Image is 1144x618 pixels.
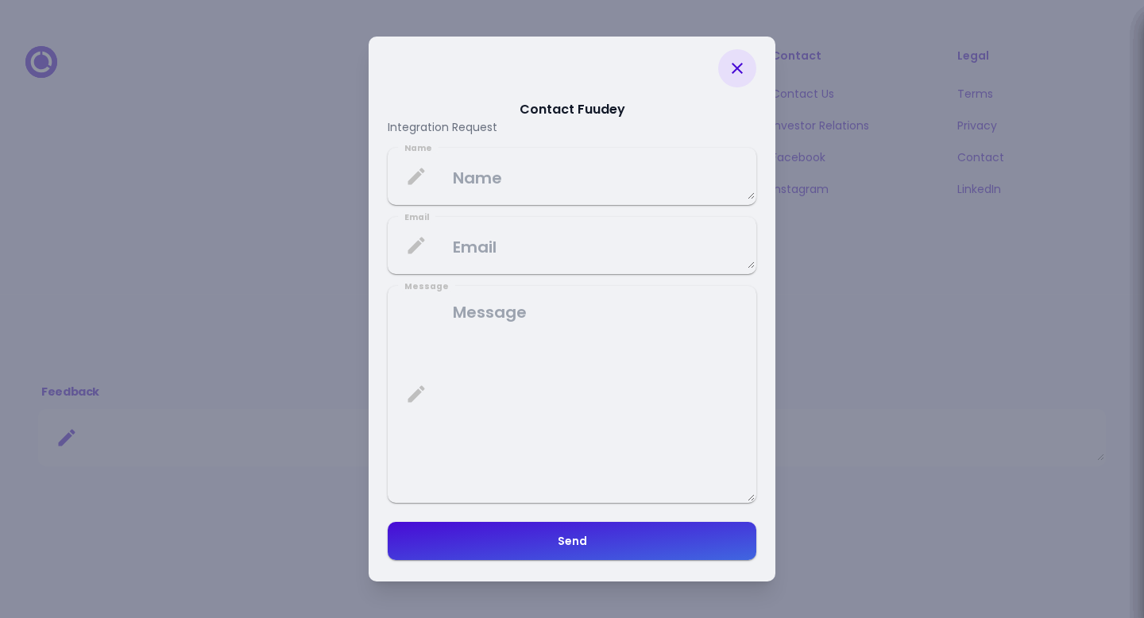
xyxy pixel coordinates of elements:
[398,211,435,224] div: Email
[388,119,756,136] div: Integration Request
[388,522,756,560] button: Send
[558,535,587,547] div: Send
[398,280,455,293] div: Message
[398,142,439,155] div: Name
[388,100,756,119] h3: Contact Fuudey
